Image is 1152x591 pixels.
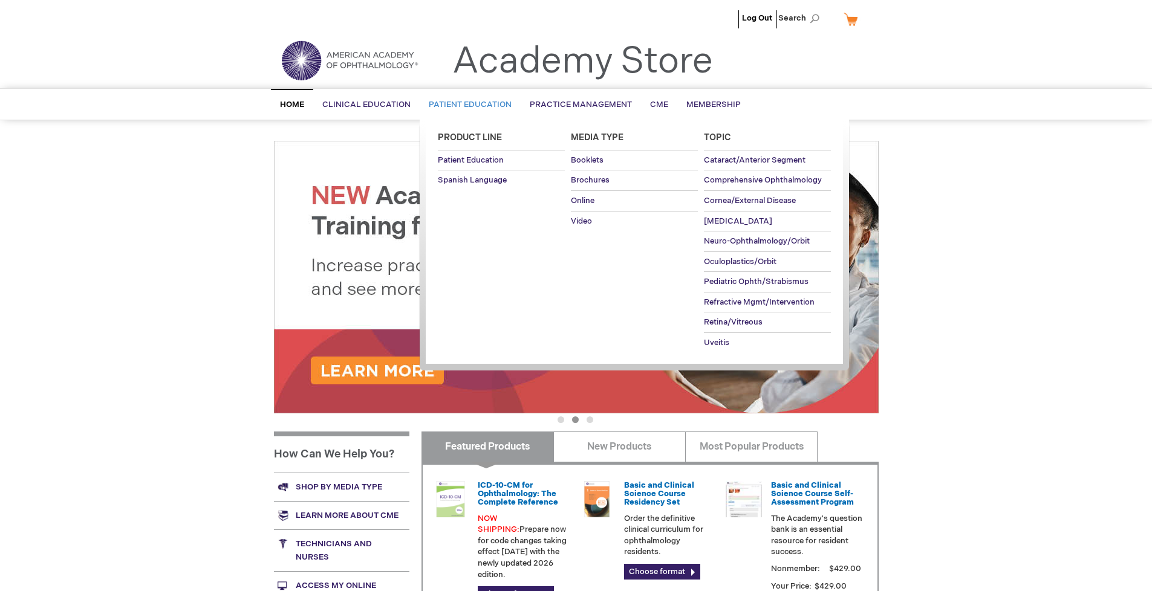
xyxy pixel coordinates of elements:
[579,481,615,517] img: 02850963u_47.png
[571,175,610,185] span: Brochures
[624,564,700,580] a: Choose format
[704,175,822,185] span: Comprehensive Ophthalmology
[685,431,818,462] a: Most Popular Products
[421,431,554,462] a: Featured Products
[704,236,810,246] span: Neuro-Ophthalmology/Orbit
[704,297,815,307] span: Refractive Mgmt/Intervention
[704,277,809,286] span: Pediatric Ophth/Strabismus
[429,100,512,109] span: Patient Education
[686,100,741,109] span: Membership
[274,473,409,501] a: Shop by media type
[704,196,796,205] span: Cornea/External Disease
[726,481,762,517] img: bcscself_20.jpg
[771,581,812,591] strong: Your Price:
[704,155,805,165] span: Cataract/Anterior Segment
[558,416,564,423] button: 1 of 3
[571,132,623,143] span: Media Type
[572,416,579,423] button: 2 of 3
[438,155,504,165] span: Patient Education
[452,40,713,83] a: Academy Store
[587,416,593,423] button: 3 of 3
[624,480,694,508] a: Basic and Clinical Science Course Residency Set
[704,317,763,327] span: Retina/Vitreous
[827,564,863,573] span: $429.00
[704,216,772,226] span: [MEDICAL_DATA]
[274,529,409,571] a: Technicians and nurses
[771,480,854,508] a: Basic and Clinical Science Course Self-Assessment Program
[571,155,604,165] span: Booklets
[778,6,824,30] span: Search
[274,431,409,473] h1: How Can We Help You?
[571,196,594,205] span: Online
[432,481,469,517] img: 0120008u_42.png
[771,513,863,558] p: The Academy's question bank is an essential resource for resident success.
[771,561,820,576] strong: Nonmember:
[280,100,304,109] span: Home
[813,581,848,591] span: $429.00
[322,100,411,109] span: Clinical Education
[553,431,686,462] a: New Products
[478,480,558,508] a: ICD-10-CM for Ophthalmology: The Complete Reference
[478,513,570,580] p: Prepare now for code changes taking effect [DATE] with the newly updated 2026 edition.
[704,257,776,266] span: Oculoplastics/Orbit
[438,175,507,185] span: Spanish Language
[571,216,592,226] span: Video
[704,132,731,143] span: Topic
[650,100,668,109] span: CME
[624,513,716,558] p: Order the definitive clinical curriculum for ophthalmology residents.
[478,514,519,535] font: NOW SHIPPING:
[438,132,502,143] span: Product Line
[274,501,409,529] a: Learn more about CME
[530,100,632,109] span: Practice Management
[742,13,772,23] a: Log Out
[704,338,729,347] span: Uveitis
